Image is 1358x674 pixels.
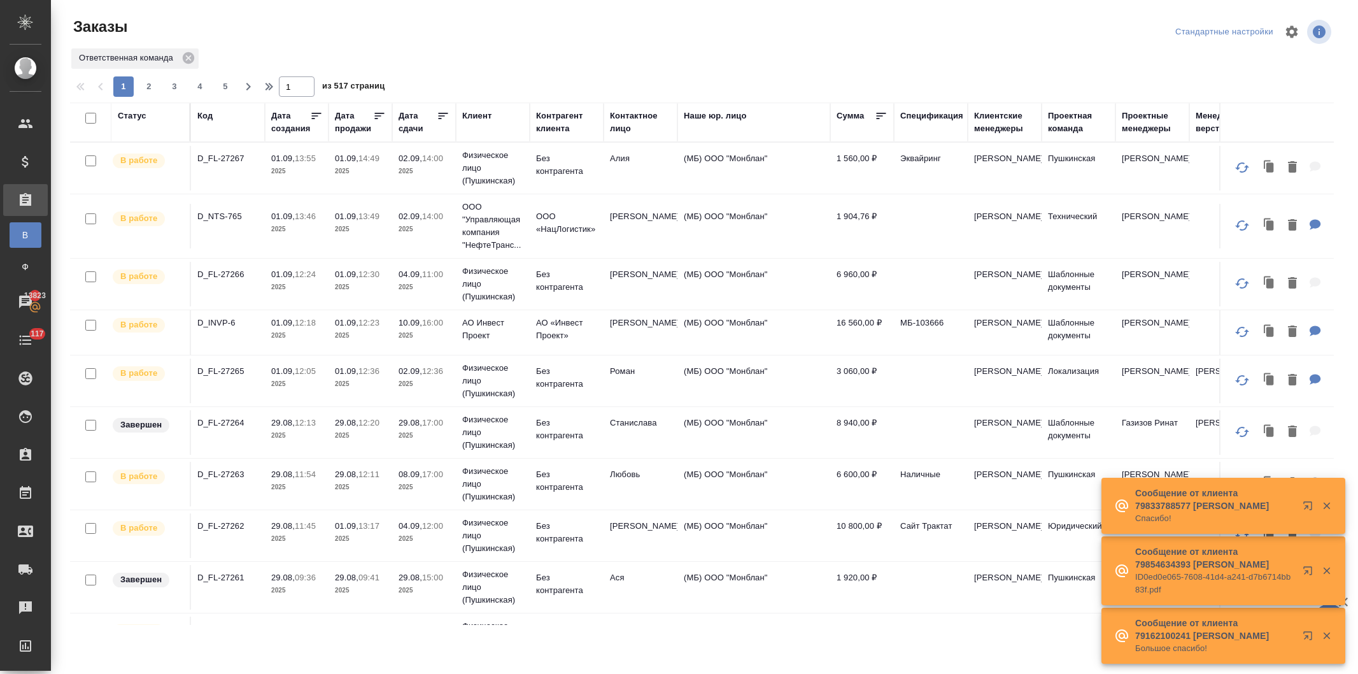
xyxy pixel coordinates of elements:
td: 1 920,00 ₽ [830,565,894,610]
p: Без контрагента [536,268,597,294]
p: В работе [120,470,157,483]
span: Посмотреть информацию [1307,20,1334,44]
span: Ф [16,261,35,273]
button: Удалить [1282,419,1303,445]
td: [PERSON_NAME] [604,310,677,355]
p: Завершен [120,419,162,431]
td: [PERSON_NAME] [968,410,1042,455]
td: Пушкинская [1042,565,1115,610]
button: Открыть в новой вкладке [1295,493,1326,524]
p: 13:49 [358,212,379,221]
span: Заказы [70,17,127,37]
p: 12:00 [422,521,443,531]
p: Физическое лицо (Пушкинская) [462,149,523,187]
a: Ф [10,254,41,280]
button: Обновить [1227,268,1257,299]
td: 8 940,00 ₽ [830,410,894,455]
p: 01.09, [271,366,295,376]
td: [PERSON_NAME] [604,262,677,306]
p: D_FL-27261 [197,571,258,584]
td: (МБ) ООО "Монблан" [677,617,830,661]
p: 01.09, [271,269,295,279]
p: 09:36 [295,573,316,582]
td: 1 560,00 ₽ [830,146,894,190]
p: 29.08, [399,418,422,427]
td: (МБ) ООО "Монблан" [677,462,830,506]
p: 12:24 [295,269,316,279]
p: 01.09, [271,318,295,327]
p: D_NTS-765 [197,210,258,223]
div: Сумма [837,110,864,122]
p: В работе [120,522,157,534]
p: Физическое лицо (Входящие) [462,620,523,658]
p: Ответственная команда [79,52,178,64]
p: D_FL-27267 [197,152,258,165]
p: Завершен [120,573,162,586]
button: Удалить [1282,471,1303,497]
a: 117 [3,324,48,356]
p: D_INVP-6 [197,317,258,329]
p: 12:00 [422,624,443,634]
span: В [16,229,35,241]
p: 16:00 [422,318,443,327]
button: Закрыть [1313,565,1340,577]
td: [PERSON_NAME], [PERSON_NAME] [968,617,1042,661]
span: Настроить таблицу [1277,17,1307,47]
td: 6 960,00 ₽ [830,262,894,306]
td: МБ-103666 [894,310,968,355]
p: 2025 [335,281,386,294]
p: 2025 [335,584,386,597]
button: 3 [164,76,185,97]
p: D_FL-27264 [197,417,258,429]
td: [PERSON_NAME] [968,462,1042,506]
button: Открыть в новой вкладке [1295,623,1326,654]
p: 2025 [271,329,322,342]
td: (МБ) ООО "Монблан" [677,146,830,190]
p: В работе [120,270,157,283]
td: Олеся [604,617,677,661]
div: Выставляет КМ при направлении счета или после выполнения всех работ/сдачи заказа клиенту. Окончат... [111,571,183,589]
td: [PERSON_NAME] [968,310,1042,355]
td: [PERSON_NAME] [968,359,1042,403]
p: 2025 [335,481,386,494]
p: 2025 [271,165,322,178]
span: 13823 [17,289,53,302]
td: 16 560,00 ₽ [830,310,894,355]
p: 29.08, [271,521,295,531]
p: 2025 [399,329,449,342]
p: 12:23 [358,318,379,327]
div: Выставляет КМ при направлении счета или после выполнения всех работ/сдачи заказа клиенту. Окончат... [111,417,183,434]
td: 6 600,00 ₽ [830,462,894,506]
td: Шаблонные документы [1042,410,1115,455]
div: Дата продажи [335,110,373,135]
p: Без контрагента [536,520,597,545]
p: 2025 [271,223,322,236]
p: 10.09, [399,318,422,327]
span: 117 [23,327,52,340]
div: Код [197,110,213,122]
td: Пушкинская [1042,462,1115,506]
p: 29.08, [271,418,295,427]
td: [PERSON_NAME] [1115,359,1189,403]
p: 12:18 [295,318,316,327]
td: [PERSON_NAME] [1115,146,1189,190]
button: Клонировать [1257,419,1282,445]
p: 08.09, [399,470,422,479]
td: Газизов Ринат [1115,410,1189,455]
button: Обновить [1227,365,1257,396]
td: Наличные [894,462,968,506]
td: Алия [604,146,677,190]
span: 2 [139,80,159,93]
p: 2025 [335,329,386,342]
div: Менеджеры верстки [1196,110,1257,135]
p: 12:05 [295,366,316,376]
button: Закрыть [1313,630,1340,642]
div: Проектные менеджеры [1122,110,1183,135]
p: 01.09, [335,154,358,163]
p: 01.09, [335,212,358,221]
p: 14:00 [422,154,443,163]
p: 2025 [399,223,449,236]
button: Обновить [1227,210,1257,241]
td: (МБ) ООО "Монблан" [677,410,830,455]
p: В работе [120,212,157,225]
